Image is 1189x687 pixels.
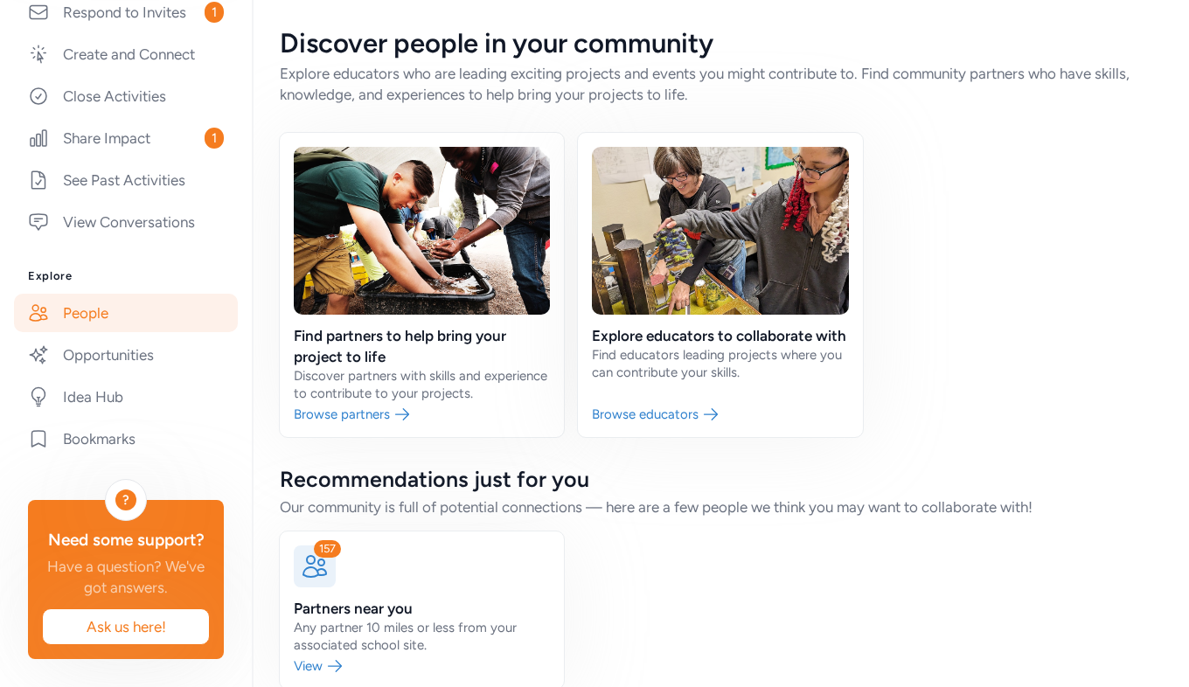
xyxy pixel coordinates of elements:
[280,465,1161,493] div: Recommendations just for you
[280,63,1161,105] div: Explore educators who are leading exciting projects and events you might contribute to. Find comm...
[14,77,238,115] a: Close Activities
[14,161,238,199] a: See Past Activities
[280,496,1161,517] div: Our community is full of potential connections — here are a few people we think you may want to c...
[14,336,238,374] a: Opportunities
[42,556,210,598] div: Have a question? We've got answers.
[57,616,195,637] span: Ask us here!
[115,489,136,510] div: ?
[14,119,238,157] a: Share Impact1
[205,128,224,149] span: 1
[14,294,238,332] a: People
[314,540,341,558] div: 157
[28,269,224,283] h3: Explore
[14,203,238,241] a: View Conversations
[14,378,238,416] a: Idea Hub
[42,608,210,645] button: Ask us here!
[205,2,224,23] span: 1
[14,35,238,73] a: Create and Connect
[14,420,238,458] a: Bookmarks
[280,28,1161,59] div: Discover people in your community
[42,528,210,552] div: Need some support?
